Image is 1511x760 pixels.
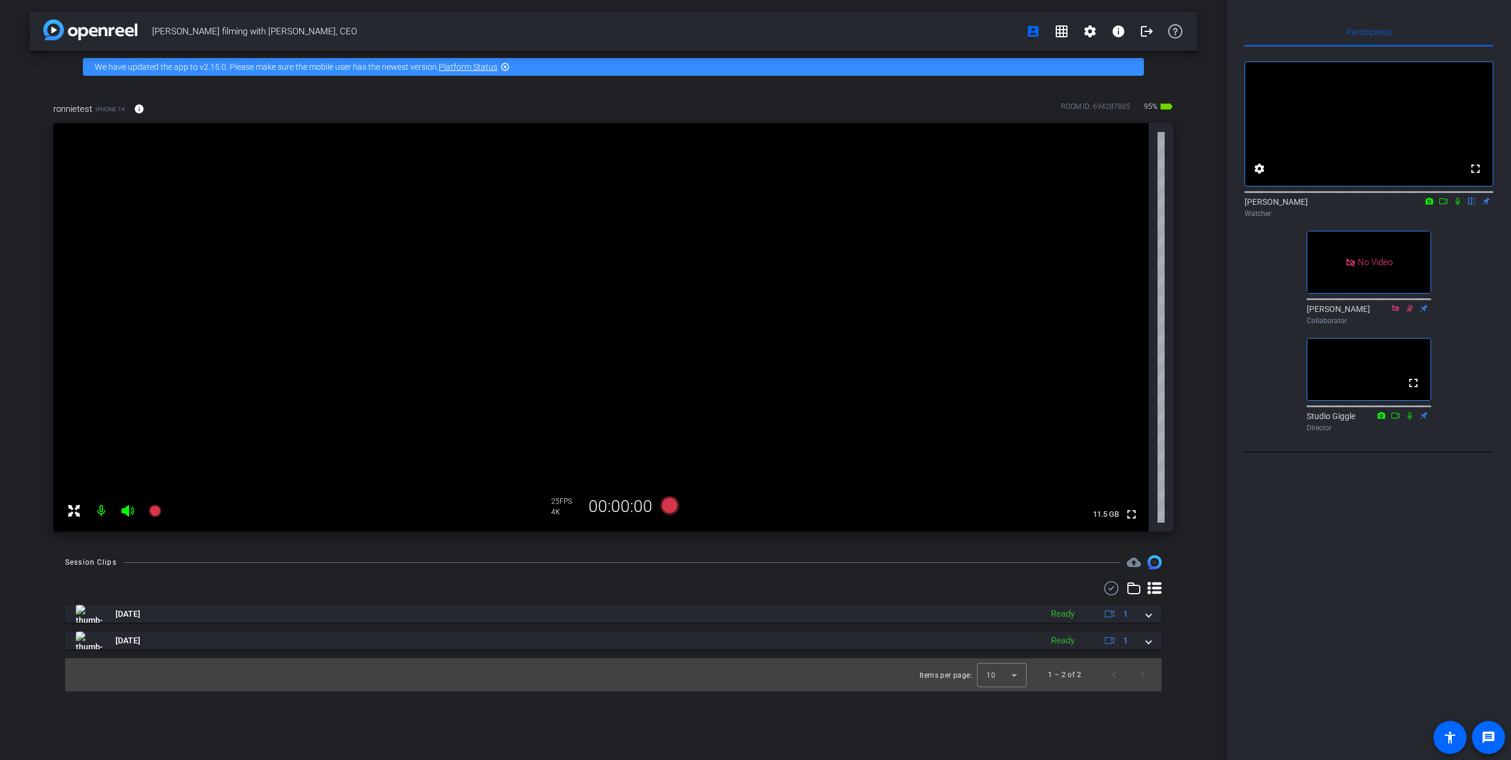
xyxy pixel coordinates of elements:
[65,632,1162,649] mat-expansion-panel-header: thumb-nail[DATE]Ready1
[1346,28,1391,36] span: Participants
[500,62,510,72] mat-icon: highlight_off
[83,58,1144,76] div: We have updated the app to v2.15.0. Please make sure the mobile user has the newest version.
[1127,555,1141,569] span: Destinations for your clips
[1061,101,1130,118] div: ROOM ID: 694287885
[1083,24,1097,38] mat-icon: settings
[1026,24,1040,38] mat-icon: account_box
[1159,99,1174,114] mat-icon: battery_std
[1045,634,1081,648] div: Ready
[65,556,117,568] div: Session Clips
[1124,507,1139,521] mat-icon: fullscreen
[1468,162,1483,176] mat-icon: fullscreen
[920,669,972,681] div: Items per page:
[1245,208,1493,219] div: Watcher
[1307,410,1431,433] div: Studio Giggle
[551,507,581,517] div: 4K
[1048,669,1081,681] div: 1 – 2 of 2
[1045,607,1081,621] div: Ready
[1307,303,1431,326] div: [PERSON_NAME]
[1443,730,1457,745] mat-icon: accessibility
[1147,555,1162,569] img: Session clips
[1245,196,1493,219] div: [PERSON_NAME]
[1127,555,1141,569] mat-icon: cloud_upload
[1142,97,1159,116] span: 95%
[43,20,137,40] img: app-logo
[1100,661,1129,689] button: Previous page
[134,104,144,114] mat-icon: info
[551,497,581,506] div: 25
[1252,162,1266,176] mat-icon: settings
[1089,507,1123,521] span: 11.5 GB
[581,497,660,517] div: 00:00:00
[76,632,102,649] img: thumb-nail
[439,62,497,72] a: Platform Status
[76,605,102,623] img: thumb-nail
[1055,24,1069,38] mat-icon: grid_on
[1140,24,1154,38] mat-icon: logout
[1307,315,1431,326] div: Collaborator
[152,20,1019,43] span: [PERSON_NAME] filming with [PERSON_NAME], CEO
[1481,730,1496,745] mat-icon: message
[65,605,1162,623] mat-expansion-panel-header: thumb-nail[DATE]Ready1
[115,635,140,647] span: [DATE]
[1123,635,1128,647] span: 1
[1358,257,1393,268] span: No Video
[1406,376,1420,390] mat-icon: fullscreen
[1307,423,1431,433] div: Director
[1111,24,1126,38] mat-icon: info
[95,105,125,114] span: iPhone 14
[115,608,140,620] span: [DATE]
[560,497,572,505] span: FPS
[1465,195,1479,206] mat-icon: flip
[1129,661,1157,689] button: Next page
[53,102,92,115] span: ronnietest
[1123,608,1128,620] span: 1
